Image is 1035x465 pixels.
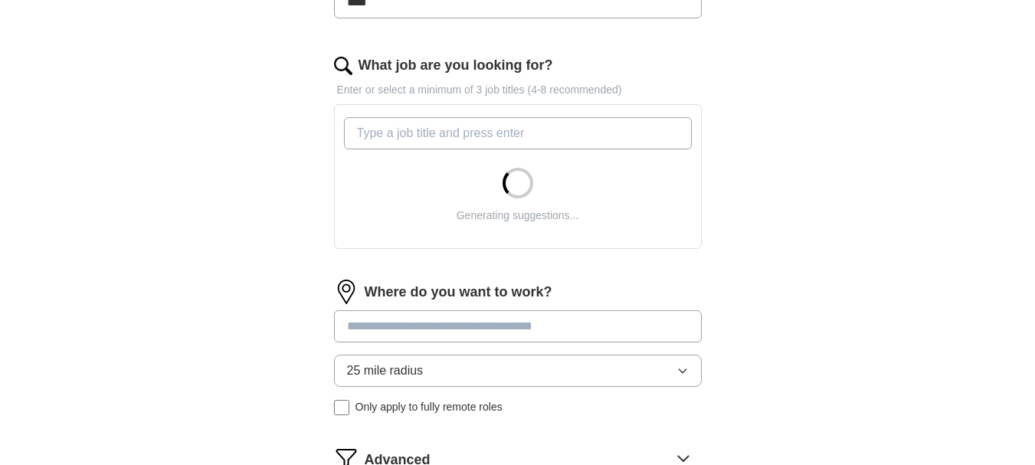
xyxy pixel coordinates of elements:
span: 25 mile radius [347,362,424,380]
label: Where do you want to work? [365,282,552,303]
p: Enter or select a minimum of 3 job titles (4-8 recommended) [334,82,702,98]
input: Only apply to fully remote roles [334,400,349,415]
img: location.png [334,280,359,304]
input: Type a job title and press enter [344,117,692,149]
button: 25 mile radius [334,355,702,387]
div: Generating suggestions... [457,208,579,224]
label: What job are you looking for? [359,55,553,76]
img: search.png [334,57,352,75]
span: Only apply to fully remote roles [355,399,503,415]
